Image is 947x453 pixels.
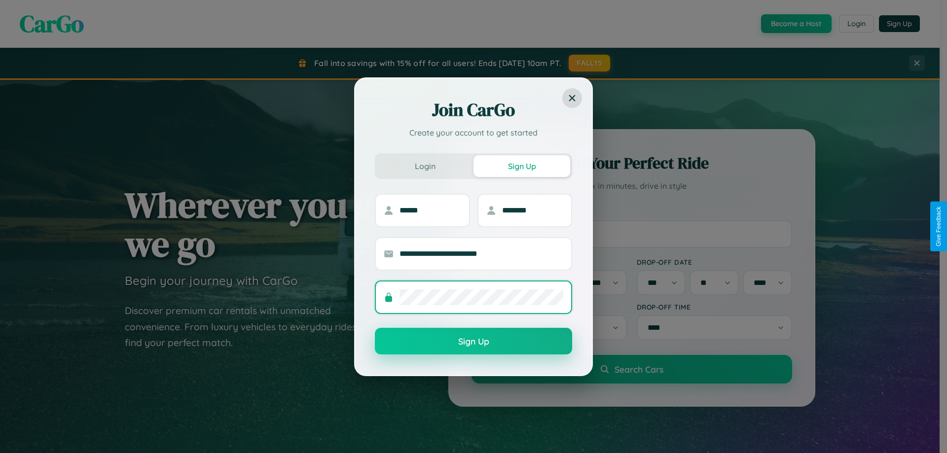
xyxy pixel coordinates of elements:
button: Login [377,155,473,177]
h2: Join CarGo [375,98,572,122]
button: Sign Up [473,155,570,177]
div: Give Feedback [935,207,942,246]
p: Create your account to get started [375,127,572,139]
button: Sign Up [375,328,572,354]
